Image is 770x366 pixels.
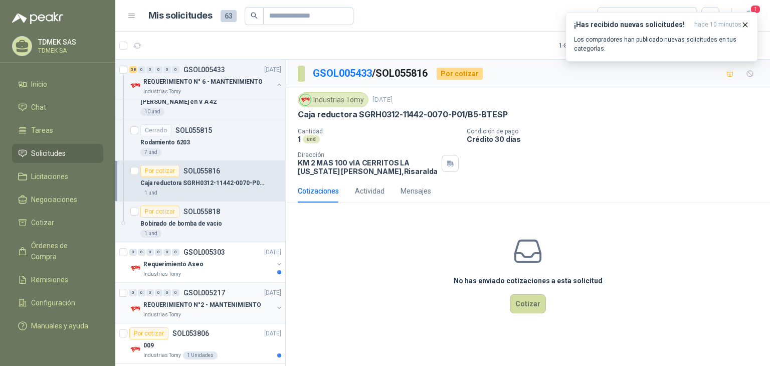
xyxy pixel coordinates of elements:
[12,121,103,140] a: Tareas
[264,288,281,298] p: [DATE]
[140,165,179,177] div: Por cotizar
[251,12,258,19] span: search
[129,64,283,96] a: 58 0 0 0 0 0 GSOL005433[DATE] Company LogoREQUERIMIENTO N° 6 - MANTENIMIENTOIndustrias Tomy
[12,167,103,186] a: Licitaciones
[129,303,141,315] img: Company Logo
[31,102,46,113] span: Chat
[559,38,610,54] div: 1 - 8 de 8
[115,120,285,161] a: CerradoSOL055815Rodamiento 62037 und
[129,66,137,73] div: 58
[303,135,320,143] div: und
[313,66,429,81] p: / SOL055816
[183,351,218,359] div: 1 Unidades
[31,194,77,205] span: Negociaciones
[140,230,161,238] div: 1 und
[298,158,438,175] p: KM 2 MAS 100 vIA CERRITOS LA [US_STATE] [PERSON_NAME] , Risaralda
[298,109,508,120] p: Caja reductora SGRH0312-11442-0070-P01/B5-BTESP
[437,68,483,80] div: Por cotizar
[12,236,103,266] a: Órdenes de Compra
[155,66,162,73] div: 0
[163,66,171,73] div: 0
[264,65,281,75] p: [DATE]
[172,66,179,73] div: 0
[146,289,154,296] div: 0
[115,323,285,364] a: Por cotizarSOL053806[DATE] Company Logo009Industrias Tomy1 Unidades
[31,274,68,285] span: Remisiones
[183,167,220,174] p: SOL055816
[172,249,179,256] div: 0
[172,289,179,296] div: 0
[143,88,181,96] p: Industrias Tomy
[298,151,438,158] p: Dirección
[163,249,171,256] div: 0
[12,144,103,163] a: Solicitudes
[138,66,145,73] div: 0
[221,10,237,22] span: 63
[12,213,103,232] a: Cotizar
[298,92,368,107] div: Industrias Tomy
[38,39,101,46] p: TDMEK SAS
[143,300,261,310] p: REQUERIMIENTO N°2 - MANTENIMIENTO
[172,330,209,337] p: SOL053806
[300,94,311,105] img: Company Logo
[155,249,162,256] div: 0
[12,12,63,24] img: Logo peakr
[129,343,141,355] img: Company Logo
[31,240,94,262] span: Órdenes de Compra
[298,135,301,143] p: 1
[129,289,137,296] div: 0
[12,98,103,117] a: Chat
[129,246,283,278] a: 0 0 0 0 0 0 GSOL005303[DATE] Company LogoRequerimiento AseoIndustrias Tomy
[140,148,161,156] div: 7 und
[574,21,690,29] h3: ¡Has recibido nuevas solicitudes!
[467,135,766,143] p: Crédito 30 días
[694,21,741,29] span: hace 10 minutos
[115,161,285,202] a: Por cotizarSOL055816Caja reductora SGRH0312-11442-0070-P01/B5-BTESP1 und
[148,9,213,23] h1: Mis solicitudes
[129,327,168,339] div: Por cotizar
[12,316,103,335] a: Manuales y ayuda
[146,66,154,73] div: 0
[140,138,190,147] p: Rodamiento 6203
[183,249,225,256] p: GSOL005303
[12,270,103,289] a: Remisiones
[38,48,101,54] p: TDMEK SA
[140,124,171,136] div: Cerrado
[12,75,103,94] a: Inicio
[175,127,212,134] p: SOL055815
[355,186,384,197] div: Actividad
[264,248,281,257] p: [DATE]
[155,289,162,296] div: 0
[31,297,75,308] span: Configuración
[146,249,154,256] div: 0
[140,97,217,107] p: [PERSON_NAME] en v A 42
[298,186,339,197] div: Cotizaciones
[31,148,66,159] span: Solicitudes
[143,351,181,359] p: Industrias Tomy
[467,128,766,135] p: Condición de pago
[401,186,431,197] div: Mensajes
[143,77,263,87] p: REQUERIMIENTO N° 6 - MANTENIMIENTO
[565,12,758,62] button: ¡Has recibido nuevas solicitudes!hace 10 minutos Los compradores han publicado nuevas solicitudes...
[454,275,603,286] h3: No has enviado cotizaciones a esta solicitud
[12,293,103,312] a: Configuración
[31,125,53,136] span: Tareas
[115,202,285,242] a: Por cotizarSOL055818Bobinado de bomba de vacio1 und
[138,249,145,256] div: 0
[574,35,749,53] p: Los compradores han publicado nuevas solicitudes en tus categorías.
[31,79,47,90] span: Inicio
[298,128,459,135] p: Cantidad
[143,311,181,319] p: Industrias Tomy
[183,289,225,296] p: GSOL005217
[12,190,103,209] a: Negociaciones
[140,189,161,197] div: 1 und
[143,270,181,278] p: Industrias Tomy
[510,294,546,313] button: Cotizar
[31,320,88,331] span: Manuales y ayuda
[313,67,372,79] a: GSOL005433
[140,206,179,218] div: Por cotizar
[163,289,171,296] div: 0
[129,287,283,319] a: 0 0 0 0 0 0 GSOL005217[DATE] Company LogoREQUERIMIENTO N°2 - MANTENIMIENTOIndustrias Tomy
[31,171,68,182] span: Licitaciones
[740,7,758,25] button: 1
